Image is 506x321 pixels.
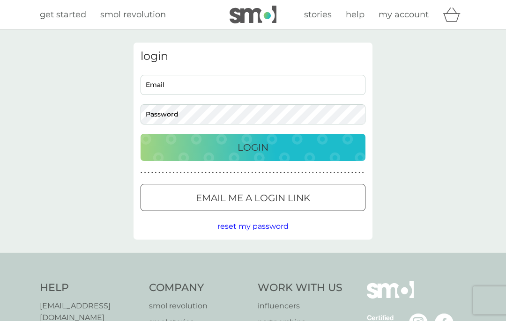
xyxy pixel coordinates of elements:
span: stories [304,9,332,20]
img: smol [230,6,276,23]
p: ● [212,170,214,175]
p: ● [344,170,346,175]
p: ● [273,170,275,175]
p: ● [276,170,278,175]
a: smol revolution [149,300,249,312]
p: ● [184,170,186,175]
span: smol revolution [100,9,166,20]
p: ● [241,170,243,175]
p: ● [283,170,285,175]
p: ● [334,170,335,175]
p: ● [308,170,310,175]
span: help [346,9,365,20]
p: ● [305,170,307,175]
button: reset my password [217,220,289,233]
a: influencers [258,300,342,312]
h4: Work With Us [258,281,342,295]
p: ● [198,170,200,175]
p: Login [238,140,268,155]
a: smol revolution [100,8,166,22]
p: ● [327,170,328,175]
p: ● [230,170,232,175]
p: ● [269,170,271,175]
p: ● [316,170,318,175]
p: ● [191,170,193,175]
h3: login [141,50,365,63]
p: ● [141,170,142,175]
p: Email me a login link [196,190,310,205]
p: ● [173,170,175,175]
p: ● [362,170,364,175]
p: ● [208,170,210,175]
p: ● [351,170,353,175]
p: ● [337,170,339,175]
p: ● [237,170,239,175]
span: get started [40,9,86,20]
p: ● [287,170,289,175]
p: ● [358,170,360,175]
h4: Help [40,281,140,295]
p: ● [169,170,171,175]
p: ● [330,170,332,175]
a: get started [40,8,86,22]
p: ● [312,170,314,175]
p: ● [201,170,203,175]
p: ● [280,170,282,175]
p: ● [262,170,264,175]
button: Email me a login link [141,184,365,211]
p: ● [205,170,207,175]
a: help [346,8,365,22]
p: ● [216,170,217,175]
p: ● [298,170,300,175]
p: ● [158,170,160,175]
p: ● [355,170,357,175]
a: my account [379,8,429,22]
p: ● [233,170,235,175]
p: ● [223,170,224,175]
p: ● [165,170,167,175]
p: ● [248,170,250,175]
p: ● [348,170,350,175]
p: ● [226,170,228,175]
p: ● [144,170,146,175]
p: ● [251,170,253,175]
p: ● [148,170,149,175]
p: ● [259,170,260,175]
p: ● [187,170,189,175]
p: ● [301,170,303,175]
span: reset my password [217,222,289,231]
p: ● [155,170,157,175]
img: smol [367,281,414,313]
span: my account [379,9,429,20]
p: ● [294,170,296,175]
p: ● [162,170,164,175]
p: ● [290,170,292,175]
p: ● [255,170,257,175]
p: ● [176,170,178,175]
p: ● [219,170,221,175]
h4: Company [149,281,249,295]
div: basket [443,5,466,24]
a: stories [304,8,332,22]
p: ● [180,170,182,175]
p: ● [341,170,342,175]
p: ● [319,170,321,175]
button: Login [141,134,365,161]
p: ● [151,170,153,175]
p: ● [323,170,325,175]
p: ● [194,170,196,175]
p: ● [266,170,268,175]
p: ● [244,170,246,175]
